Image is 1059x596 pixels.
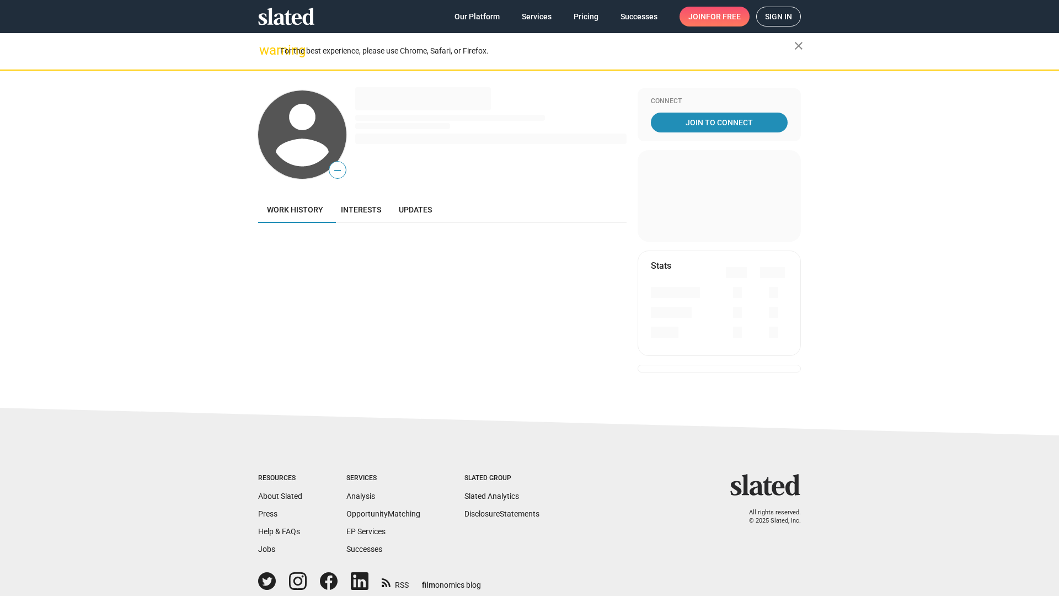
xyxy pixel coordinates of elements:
p: All rights reserved. © 2025 Slated, Inc. [737,509,801,525]
span: Pricing [574,7,598,26]
a: Interests [332,196,390,223]
a: Our Platform [446,7,509,26]
div: Resources [258,474,302,483]
a: EP Services [346,527,386,536]
span: film [422,581,435,589]
div: Connect [651,97,788,106]
a: Updates [390,196,441,223]
span: for free [706,7,741,26]
a: DisclosureStatements [464,509,539,518]
a: OpportunityMatching [346,509,420,518]
a: Press [258,509,277,518]
span: Work history [267,205,323,214]
div: For the best experience, please use Chrome, Safari, or Firefox. [280,44,794,58]
a: Successes [612,7,666,26]
span: Interests [341,205,381,214]
span: Services [522,7,552,26]
a: Jobs [258,545,275,554]
a: Services [513,7,560,26]
a: RSS [382,573,409,590]
a: Help & FAQs [258,527,300,536]
span: Sign in [765,7,792,26]
a: Work history [258,196,332,223]
a: Join To Connect [651,113,788,132]
span: Our Platform [454,7,500,26]
mat-card-title: Stats [651,260,671,272]
a: Sign in [756,7,801,26]
span: Updates [399,205,432,214]
mat-icon: close [792,39,805,52]
a: About Slated [258,492,302,501]
span: Join To Connect [653,113,785,132]
a: Successes [346,545,382,554]
a: Slated Analytics [464,492,519,501]
a: Analysis [346,492,375,501]
div: Services [346,474,420,483]
div: Slated Group [464,474,539,483]
a: Pricing [565,7,607,26]
span: — [329,163,346,178]
a: Joinfor free [680,7,750,26]
mat-icon: warning [259,44,272,57]
span: Successes [621,7,657,26]
a: filmonomics blog [422,571,481,590]
span: Join [688,7,741,26]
